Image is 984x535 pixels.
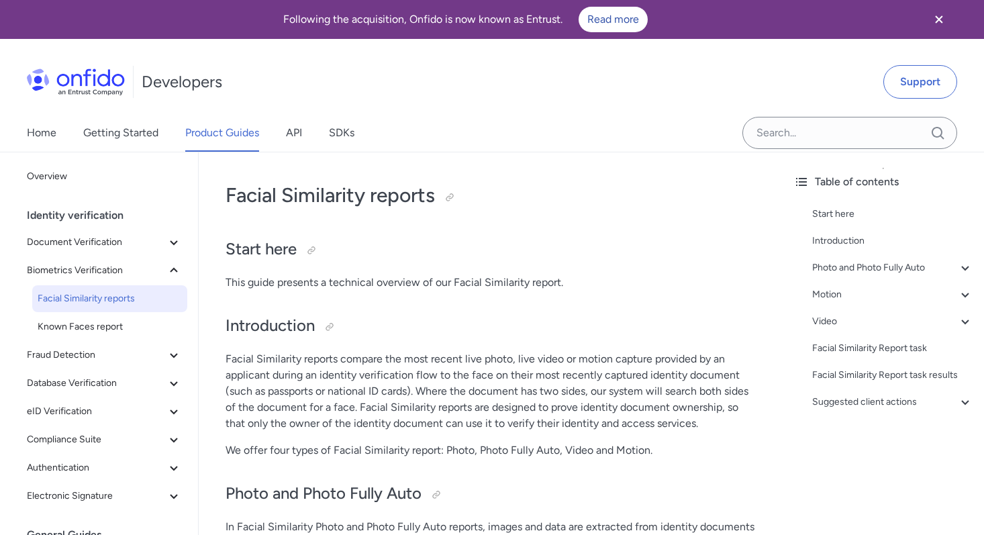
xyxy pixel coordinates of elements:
a: Facial Similarity Report task [812,340,973,356]
span: Biometrics Verification [27,262,166,279]
button: eID Verification [21,398,187,425]
div: Identity verification [27,202,193,229]
a: Read more [579,7,648,32]
h2: Photo and Photo Fully Auto [226,483,756,505]
span: Compliance Suite [27,432,166,448]
a: Known Faces report [32,313,187,340]
div: Table of contents [793,174,973,190]
span: Facial Similarity reports [38,291,182,307]
span: Fraud Detection [27,347,166,363]
span: Overview [27,168,182,185]
button: Fraud Detection [21,342,187,369]
p: This guide presents a technical overview of our Facial Similarity report. [226,275,756,291]
a: Introduction [812,233,973,249]
a: Facial Similarity Report task results [812,367,973,383]
a: Getting Started [83,114,158,152]
button: Document Verification [21,229,187,256]
button: Close banner [914,3,964,36]
button: Biometrics Verification [21,257,187,284]
a: Home [27,114,56,152]
a: Video [812,313,973,330]
button: Electronic Signature [21,483,187,509]
span: Authentication [27,460,166,476]
button: Compliance Suite [21,426,187,453]
input: Onfido search input field [742,117,957,149]
span: Known Faces report [38,319,182,335]
a: Facial Similarity reports [32,285,187,312]
a: Support [883,65,957,99]
a: Photo and Photo Fully Auto [812,260,973,276]
span: Electronic Signature [27,488,166,504]
a: Start here [812,206,973,222]
button: Database Verification [21,370,187,397]
h1: Facial Similarity reports [226,182,756,209]
span: Database Verification [27,375,166,391]
h2: Start here [226,238,756,261]
h1: Developers [142,71,222,93]
h2: Introduction [226,315,756,338]
a: Overview [21,163,187,190]
a: Product Guides [185,114,259,152]
a: Suggested client actions [812,394,973,410]
p: We offer four types of Facial Similarity report: Photo, Photo Fully Auto, Video and Motion. [226,442,756,458]
button: Authentication [21,454,187,481]
a: Motion [812,287,973,303]
span: Document Verification [27,234,166,250]
svg: Close banner [931,11,947,28]
a: SDKs [329,114,354,152]
p: Facial Similarity reports compare the most recent live photo, live video or motion capture provid... [226,351,756,432]
a: API [286,114,302,152]
img: Onfido Logo [27,68,125,95]
div: Following the acquisition, Onfido is now known as Entrust. [16,7,914,32]
span: eID Verification [27,403,166,420]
